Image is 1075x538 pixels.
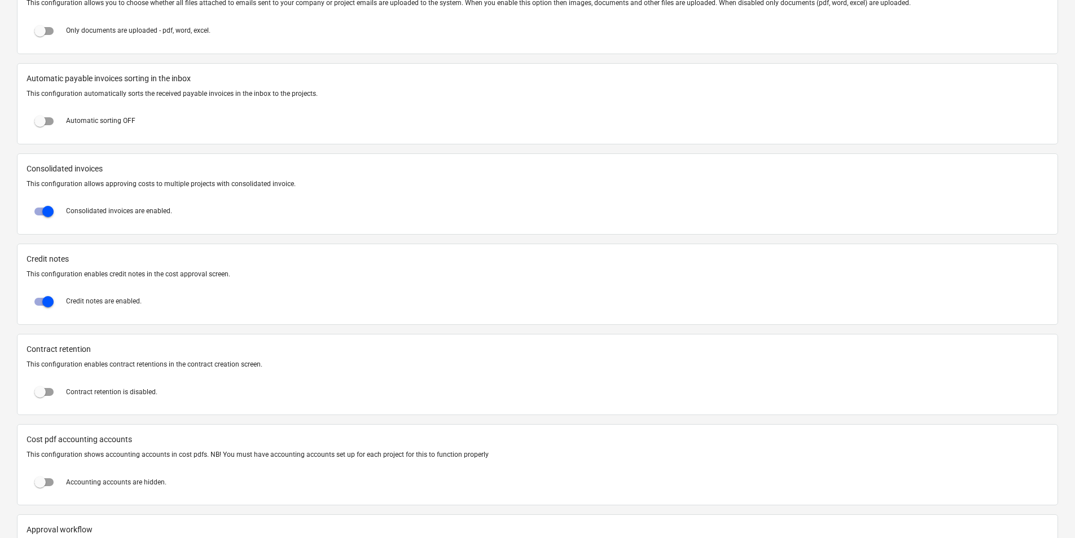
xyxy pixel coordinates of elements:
[1019,484,1075,538] iframe: Chat Widget
[66,387,157,397] p: Contract retention is disabled.
[27,524,1048,536] span: Approval workflow
[27,89,1048,99] p: This configuration automatically sorts the received payable invoices in the inbox to the projects.
[27,270,1048,279] p: This configuration enables credit notes in the cost approval screen.
[27,179,1048,189] p: This configuration allows approving costs to multiple projects with consolidated invoice.
[27,163,1048,175] span: Consolidated invoices
[27,343,1048,355] span: Contract retention
[66,478,166,487] p: Accounting accounts are hidden.
[27,434,1048,446] span: Cost pdf accounting accounts
[27,360,1048,369] p: This configuration enables contract retentions in the contract creation screen.
[66,26,210,36] p: Only documents are uploaded - pdf, word, excel.
[66,116,135,126] p: Automatic sorting OFF
[27,73,1048,85] span: Automatic payable invoices sorting in the inbox
[66,297,142,306] p: Credit notes are enabled.
[27,253,1048,265] span: Credit notes
[27,450,1048,460] p: This configuration shows accounting accounts in cost pdfs. NB! You must have accounting accounts ...
[66,206,172,216] p: Consolidated invoices are enabled.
